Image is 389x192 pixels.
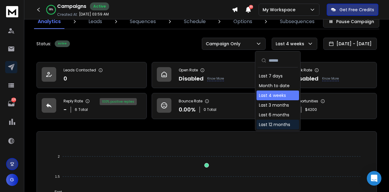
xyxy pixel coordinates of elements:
[367,171,381,186] div: Open Intercom Messenger
[294,74,318,83] p: Disabled
[152,62,262,88] a: Open RateDisabledKnow More
[5,98,17,110] a: 325
[276,41,307,47] p: Last 4 weeks
[64,99,83,104] p: Reply Rate
[58,155,60,158] tspan: 2
[276,14,318,29] a: Subsequences
[259,122,290,128] div: Last 12 months
[90,2,109,10] div: Active
[11,98,16,102] p: 325
[207,76,224,81] p: Know More
[259,112,289,118] div: Last 6 months
[126,14,160,29] a: Sequences
[36,93,147,119] a: Reply Rate-6Total100% positive replies
[57,12,78,17] p: Created At:
[36,41,51,47] p: Status:
[327,4,378,16] button: Get Free Credits
[130,18,156,25] p: Sequences
[6,174,18,186] button: G
[179,105,196,114] p: 0.00 %
[323,15,379,28] button: Pause Campaign
[88,18,102,25] p: Leads
[100,98,137,105] div: 100 % positive replies
[55,40,70,47] div: Active
[294,99,318,104] p: Opportunities
[249,5,253,9] span: 50
[259,92,286,98] div: Last 4 weeks
[64,68,96,73] p: Leads Contacted
[259,73,283,79] div: Last 7 days
[267,93,377,119] a: Opportunities6$4200
[339,7,374,13] p: Get Free Credits
[305,107,317,112] p: $ 4200
[294,68,312,73] p: Click Rate
[180,14,209,29] a: Schedule
[34,14,64,29] a: Analytics
[206,41,243,47] p: Campaign Only
[322,76,339,81] p: Know More
[204,107,216,112] p: 0 Total
[184,18,206,25] p: Schedule
[280,18,315,25] p: Subsequences
[85,14,106,29] a: Leads
[64,74,67,83] p: 0
[152,93,262,119] a: Bounce Rate0.00%0 Total
[267,62,377,88] a: Click RateDisabledKnow More
[55,175,60,178] tspan: 1.5
[263,7,298,13] p: My Workspace
[6,6,18,17] img: logo
[79,12,109,17] p: [DATE] 03:59 AM
[323,38,377,50] button: [DATE] - [DATE]
[49,8,53,12] p: 98 %
[259,102,289,108] div: Last 3 months
[259,83,290,89] div: Month to date
[57,3,86,10] h1: Campaigns
[36,62,147,88] a: Leads Contacted0
[230,14,256,29] a: Options
[233,18,252,25] p: Options
[38,18,61,25] p: Analytics
[179,68,198,73] p: Open Rate
[64,105,67,114] p: -
[78,107,88,112] span: Total
[75,107,77,112] span: 6
[179,99,202,104] p: Bounce Rate
[179,74,204,83] p: Disabled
